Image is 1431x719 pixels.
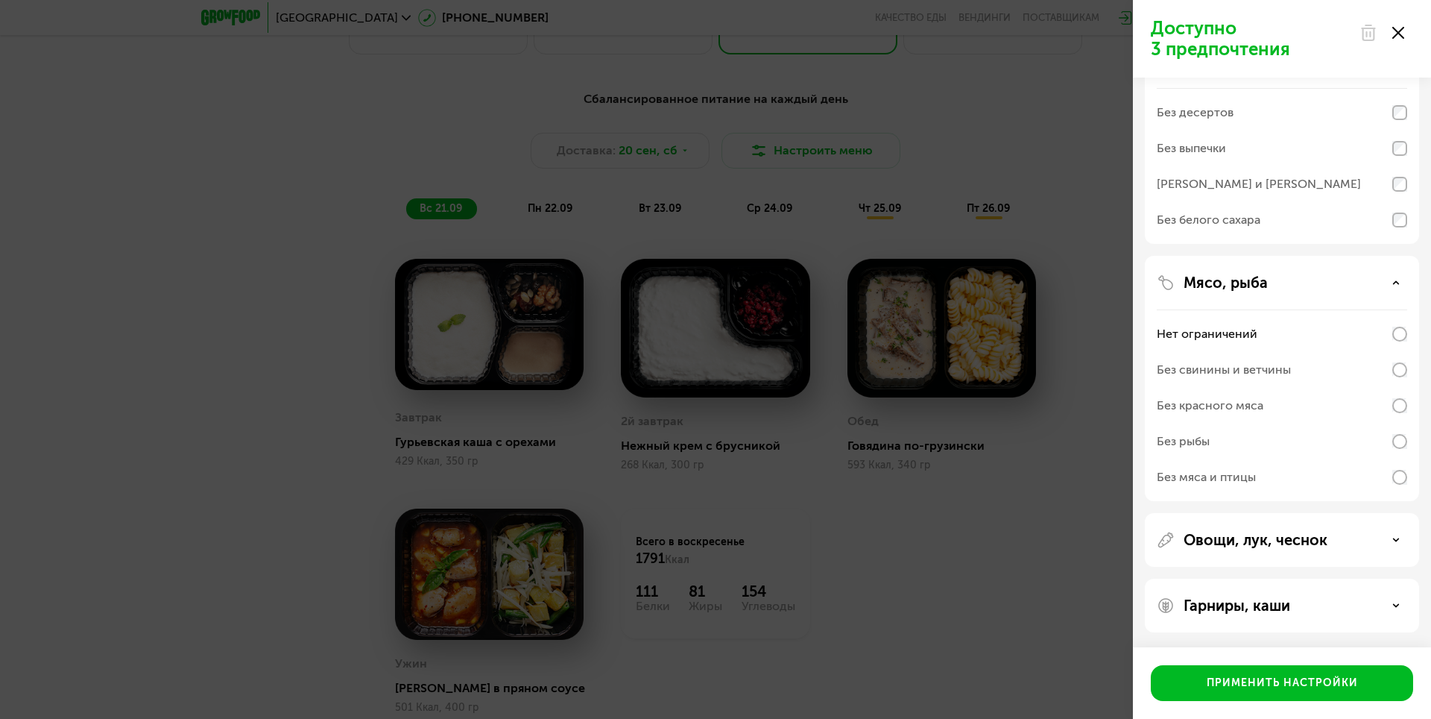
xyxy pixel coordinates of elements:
p: Доступно 3 предпочтения [1151,18,1351,60]
div: Без красного мяса [1157,397,1263,415]
div: Без белого сахара [1157,211,1260,229]
div: [PERSON_NAME] и [PERSON_NAME] [1157,175,1361,193]
div: Без свинины и ветчины [1157,361,1291,379]
div: Нет ограничений [1157,325,1257,343]
div: Без мяса и птицы [1157,468,1256,486]
div: Без выпечки [1157,139,1226,157]
div: Применить настройки [1207,676,1358,691]
p: Овощи, лук, чеснок [1184,531,1327,549]
p: Гарниры, каши [1184,597,1290,615]
button: Применить настройки [1151,665,1413,701]
div: Без десертов [1157,104,1233,122]
p: Мясо, рыба [1184,274,1268,292]
div: Без рыбы [1157,433,1210,450]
